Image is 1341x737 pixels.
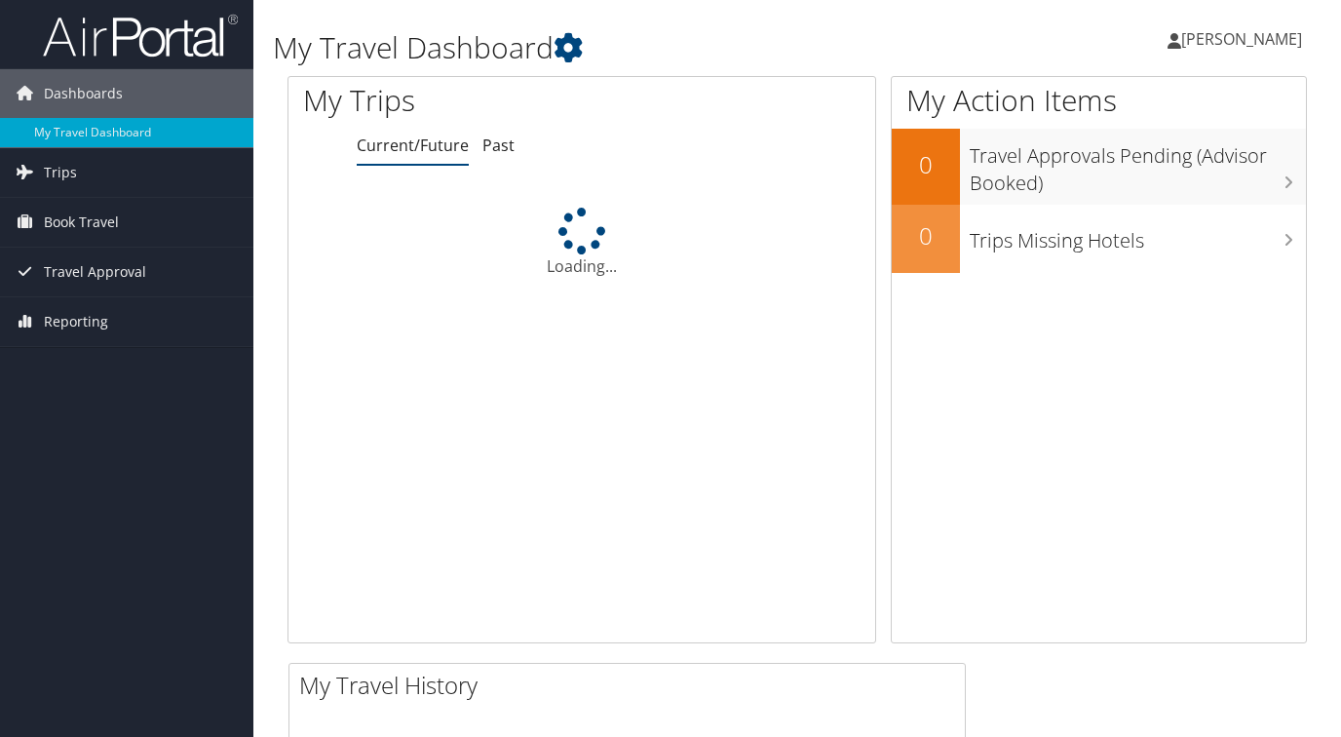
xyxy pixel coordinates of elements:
h1: My Action Items [892,80,1306,121]
h3: Travel Approvals Pending (Advisor Booked) [970,133,1306,197]
a: Current/Future [357,135,469,156]
a: 0Travel Approvals Pending (Advisor Booked) [892,129,1306,204]
span: Dashboards [44,69,123,118]
a: [PERSON_NAME] [1168,10,1322,68]
span: Travel Approval [44,248,146,296]
img: airportal-logo.png [43,13,238,58]
h2: 0 [892,219,960,252]
span: Book Travel [44,198,119,247]
h2: 0 [892,148,960,181]
div: Loading... [288,208,875,278]
h1: My Travel Dashboard [273,27,972,68]
span: Trips [44,148,77,197]
a: Past [482,135,515,156]
h2: My Travel History [299,669,965,702]
a: 0Trips Missing Hotels [892,205,1306,273]
h1: My Trips [303,80,616,121]
span: Reporting [44,297,108,346]
span: [PERSON_NAME] [1181,28,1302,50]
h3: Trips Missing Hotels [970,217,1306,254]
